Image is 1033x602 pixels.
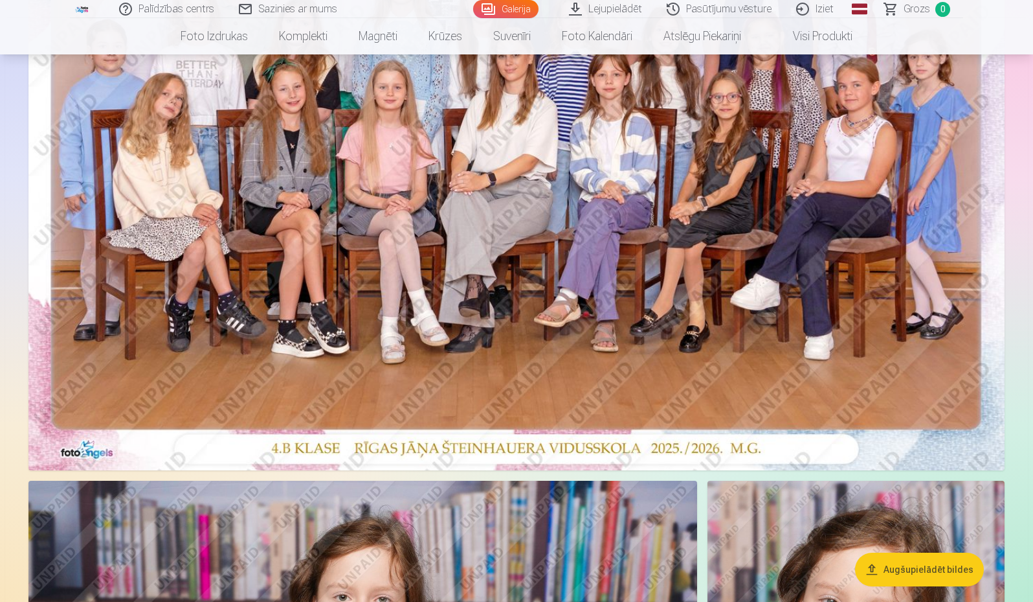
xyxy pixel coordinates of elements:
a: Magnēti [343,18,413,54]
span: 0 [935,2,950,17]
a: Atslēgu piekariņi [648,18,757,54]
a: Foto kalendāri [546,18,648,54]
a: Visi produkti [757,18,868,54]
a: Komplekti [263,18,343,54]
a: Foto izdrukas [165,18,263,54]
img: /fa1 [75,5,89,13]
span: Grozs [904,1,930,17]
a: Krūzes [413,18,478,54]
button: Augšupielādēt bildes [855,553,984,586]
a: Suvenīri [478,18,546,54]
